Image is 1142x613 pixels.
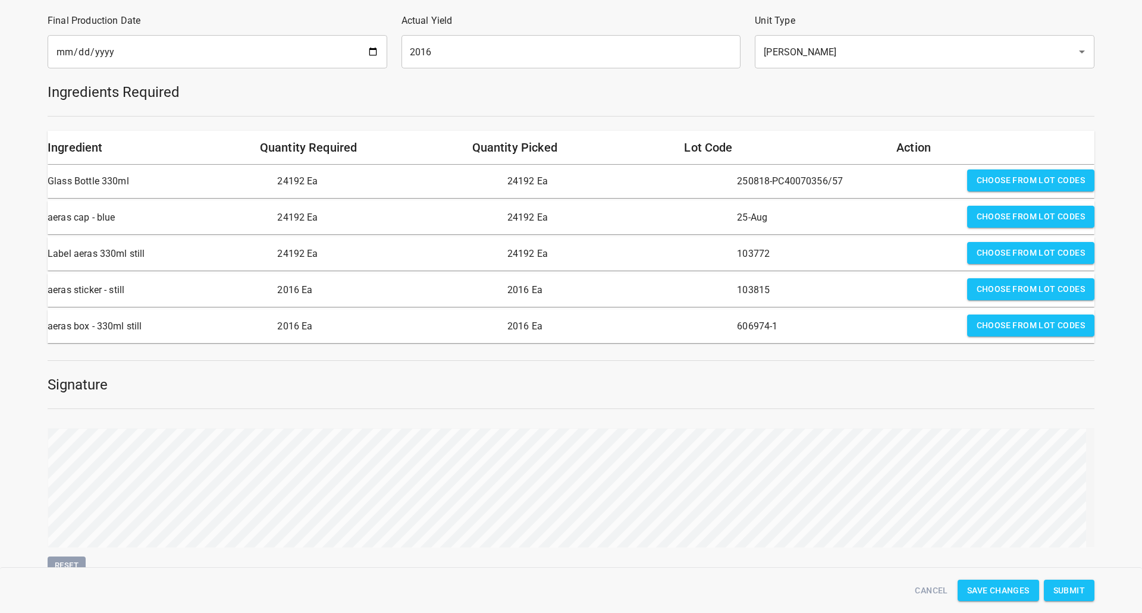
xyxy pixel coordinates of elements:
p: 2016 Ea [507,315,727,338]
p: 24192 Ea [507,242,727,266]
p: 24192 Ea [507,169,727,193]
p: aeras cap - blue [48,206,268,230]
p: 24192 Ea [277,206,497,230]
button: Choose from lot codes [967,242,1094,264]
button: Choose from lot codes [967,169,1094,191]
span: Choose from lot codes [977,173,1085,188]
p: Actual Yield [401,14,741,28]
p: 2016 Ea [277,315,497,338]
button: Save Changes [958,580,1039,602]
span: Choose from lot codes [977,246,1085,260]
h5: Signature [48,375,1094,394]
p: 24192 Ea [277,242,497,266]
span: Choose from lot codes [977,282,1085,297]
p: 103772 [737,242,957,266]
h6: Action [896,138,1094,157]
button: Cancel [910,580,952,602]
p: aeras box - 330ml still [48,315,268,338]
h6: Ingredient [48,138,246,157]
p: 24192 Ea [507,206,727,230]
h6: Quantity Required [260,138,458,157]
button: Open [1074,43,1090,60]
p: 250818-PC40070356/57 [737,169,957,193]
p: Label aeras 330ml still [48,242,268,266]
p: Final Production Date [48,14,387,28]
button: Choose from lot codes [967,206,1094,228]
p: Unit Type [755,14,1094,28]
p: 606974-1 [737,315,957,338]
p: 2016 Ea [507,278,727,302]
h6: Lot Code [684,138,882,157]
button: Choose from lot codes [967,315,1094,337]
p: Glass Bottle 330ml [48,169,268,193]
span: Save Changes [967,583,1030,598]
p: 103815 [737,278,957,302]
h5: Ingredients Required [48,83,1094,102]
span: Reset [54,559,80,573]
span: Choose from lot codes [977,209,1085,224]
button: Reset [48,557,86,575]
button: Choose from lot codes [967,278,1094,300]
p: 24192 Ea [277,169,497,193]
h6: Quantity Picked [472,138,670,157]
p: aeras sticker - still [48,278,268,302]
span: Submit [1053,583,1085,598]
span: Choose from lot codes [977,318,1085,333]
p: 2016 Ea [277,278,497,302]
button: Submit [1044,580,1094,602]
p: 25-Aug [737,206,957,230]
span: Cancel [915,583,948,598]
